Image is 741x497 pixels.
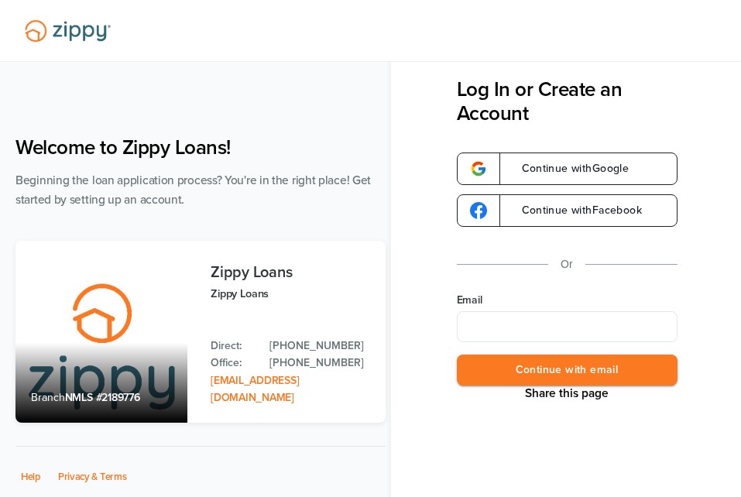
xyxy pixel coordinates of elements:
[58,471,127,483] a: Privacy & Terms
[506,205,642,216] span: Continue with Facebook
[269,355,370,372] a: Office Phone: 512-975-2947
[457,311,678,342] input: Email Address
[21,471,41,483] a: Help
[457,77,678,125] h3: Log In or Create an Account
[211,355,254,372] p: Office:
[520,386,613,401] button: Share This Page
[31,391,65,404] span: Branch
[470,160,487,177] img: google-logo
[457,194,678,227] a: google-logoContinue withFacebook
[211,264,370,281] h3: Zippy Loans
[269,338,370,355] a: Direct Phone: 512-975-2947
[561,255,573,274] p: Or
[457,293,678,308] label: Email
[470,202,487,219] img: google-logo
[15,135,386,159] h1: Welcome to Zippy Loans!
[211,285,370,303] p: Zippy Loans
[211,338,254,355] p: Direct:
[506,163,630,174] span: Continue with Google
[15,13,120,49] img: Lender Logo
[457,355,678,386] button: Continue with email
[457,153,678,185] a: google-logoContinue withGoogle
[65,391,140,404] span: NMLS #2189776
[211,374,299,404] a: Email Address: zippyguide@zippymh.com
[15,173,371,207] span: Beginning the loan application process? You're in the right place! Get started by setting up an a...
